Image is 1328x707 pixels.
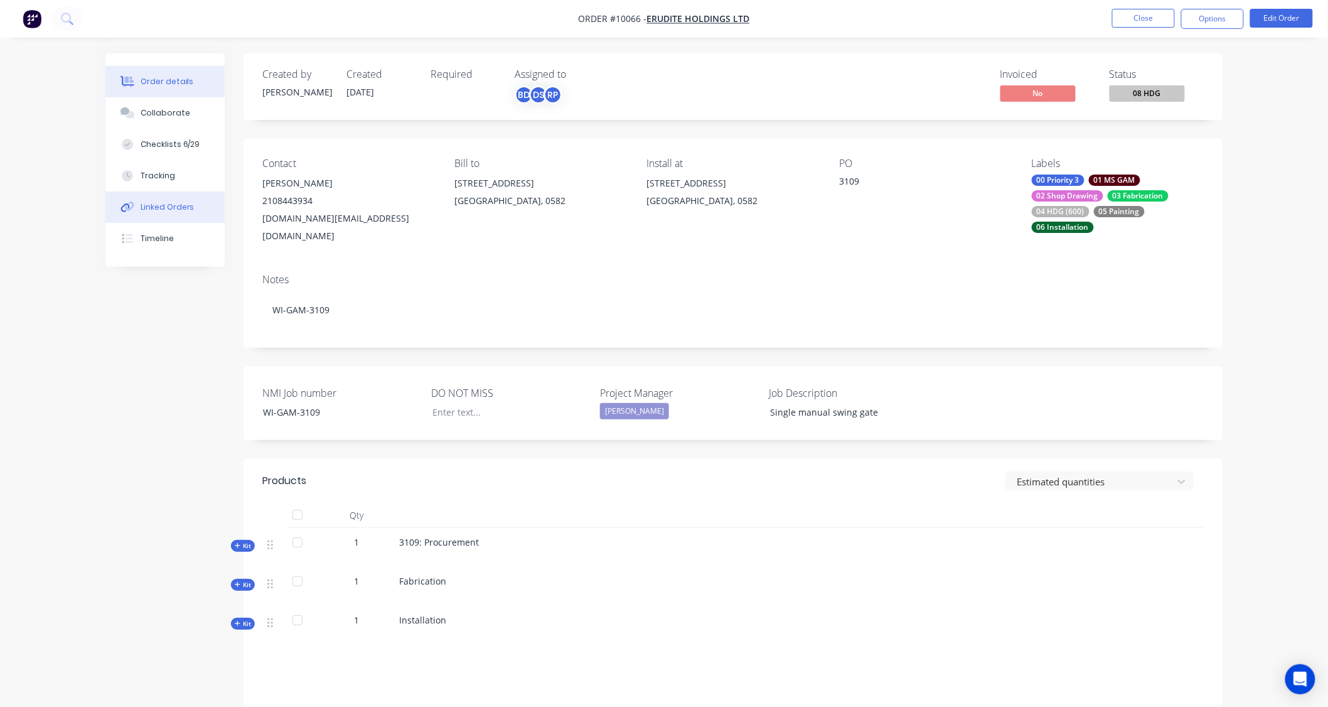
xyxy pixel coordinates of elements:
[399,536,479,548] span: 3109: Procurement
[760,403,917,421] div: Single manual swing gate
[1032,190,1103,202] div: 02 Shop Drawing
[235,541,251,551] span: Kit
[254,403,410,421] div: WI-GAM-3109
[1089,175,1140,186] div: 01 MS GAM
[105,160,225,192] button: Tracking
[454,175,626,215] div: [STREET_ADDRESS][GEOGRAPHIC_DATA], 0582
[354,613,359,627] span: 1
[1032,222,1094,233] div: 06 Installation
[1032,175,1084,186] div: 00 Priority 3
[454,192,626,210] div: [GEOGRAPHIC_DATA], 0582
[600,403,669,419] div: [PERSON_NAME]
[262,192,434,210] div: 2108443934
[769,386,926,401] label: Job Description
[839,175,996,192] div: 3109
[579,13,647,25] span: Order #10066 -
[231,540,255,552] button: Kit
[141,202,195,213] div: Linked Orders
[262,68,331,80] div: Created by
[262,175,434,192] div: [PERSON_NAME]
[1108,190,1169,202] div: 03 Fabrication
[399,614,446,626] span: Installation
[431,386,588,401] label: DO NOT MISS
[600,386,757,401] label: Project Manager
[346,68,415,80] div: Created
[262,210,434,245] div: [DOMAIN_NAME][EMAIL_ADDRESS][DOMAIN_NAME]
[515,85,533,104] div: BD
[262,274,1204,286] div: Notes
[231,618,255,630] button: Kit
[529,85,548,104] div: DS
[1032,206,1090,217] div: 04 HDG (600)
[141,233,174,244] div: Timeline
[105,97,225,129] button: Collaborate
[262,175,434,245] div: [PERSON_NAME]2108443934[DOMAIN_NAME][EMAIL_ADDRESS][DOMAIN_NAME]
[105,129,225,160] button: Checklists 6/29
[431,68,500,80] div: Required
[1032,158,1204,170] div: Labels
[1094,206,1145,217] div: 05 Painting
[454,175,626,192] div: [STREET_ADDRESS]
[515,68,640,80] div: Assigned to
[647,158,819,170] div: Install at
[141,107,190,119] div: Collaborate
[454,158,626,170] div: Bill to
[1285,664,1315,694] div: Open Intercom Messenger
[105,66,225,97] button: Order details
[262,85,331,99] div: [PERSON_NAME]
[262,473,306,488] div: Products
[1000,68,1095,80] div: Invoiced
[105,192,225,223] button: Linked Orders
[262,291,1204,329] div: WI-GAM-3109
[141,139,200,150] div: Checklists 6/29
[647,175,819,192] div: [STREET_ADDRESS]
[1110,85,1185,104] button: 08 HDG
[141,170,175,181] div: Tracking
[231,579,255,591] button: Kit
[1110,68,1204,80] div: Status
[262,158,434,170] div: Contact
[544,85,562,104] div: RP
[1181,9,1244,29] button: Options
[1250,9,1313,28] button: Edit Order
[105,223,225,254] button: Timeline
[235,619,251,629] span: Kit
[319,503,394,528] div: Qty
[346,86,374,98] span: [DATE]
[839,158,1011,170] div: PO
[141,76,194,87] div: Order details
[235,580,251,590] span: Kit
[647,192,819,210] div: [GEOGRAPHIC_DATA], 0582
[1112,9,1175,28] button: Close
[647,13,750,25] a: Erudite Holdings Ltd
[647,175,819,215] div: [STREET_ADDRESS][GEOGRAPHIC_DATA], 0582
[399,575,446,587] span: Fabrication
[515,85,562,104] button: BDDSRP
[1000,85,1076,101] span: No
[354,575,359,588] span: 1
[23,9,41,28] img: Factory
[262,386,419,401] label: NMI Job number
[1110,85,1185,101] span: 08 HDG
[354,536,359,549] span: 1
